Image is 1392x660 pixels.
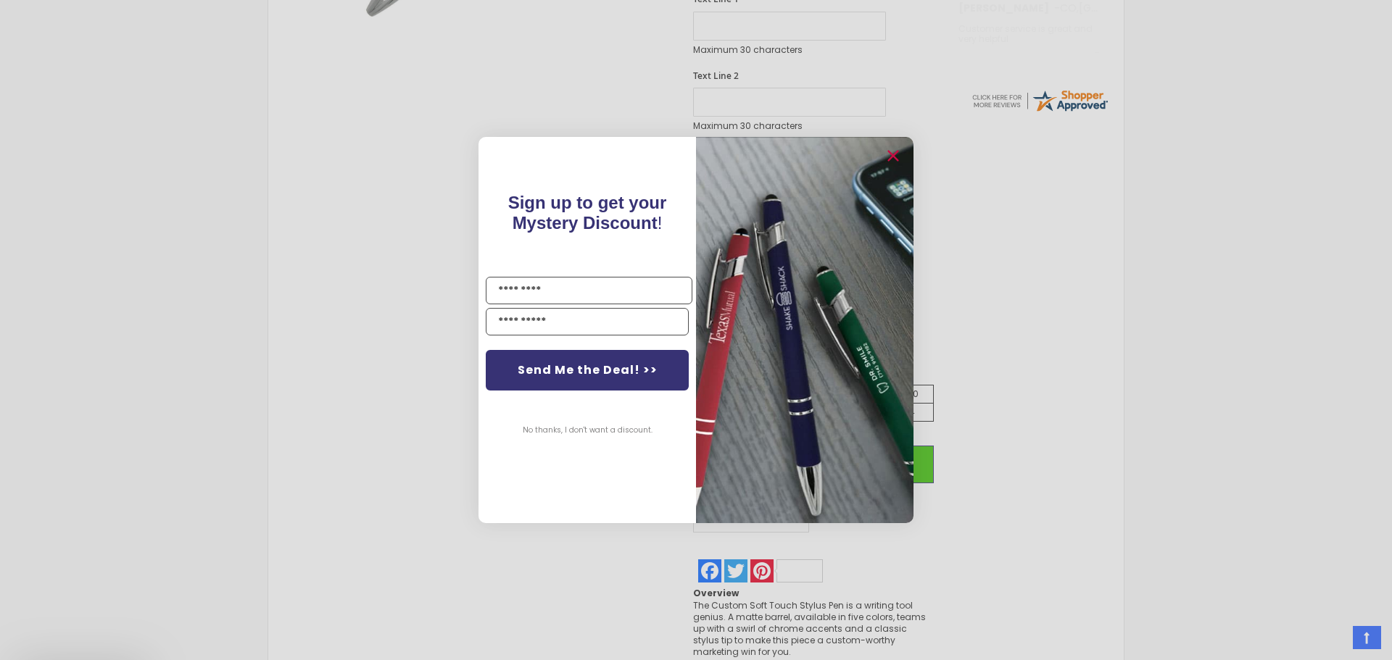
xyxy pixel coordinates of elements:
span: Sign up to get your Mystery Discount [508,193,667,233]
img: pop-up-image [696,137,913,523]
span: ! [508,193,667,233]
button: Close dialog [882,144,905,167]
button: Send Me the Deal! >> [486,350,689,390]
button: No thanks, I don't want a discount. [515,412,660,448]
